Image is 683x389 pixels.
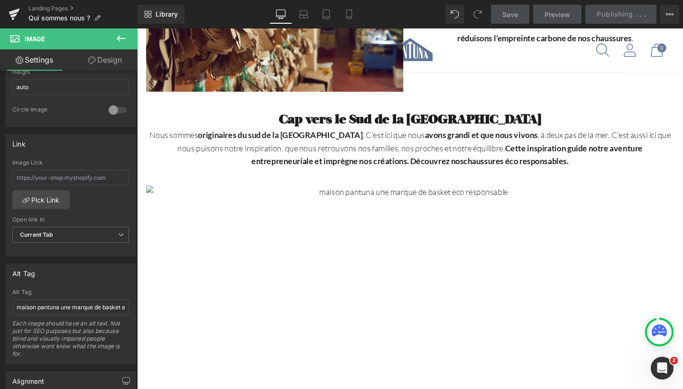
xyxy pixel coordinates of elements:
strong: originaires du sud de la [GEOGRAPHIC_DATA] [64,107,237,117]
button: More [660,5,679,24]
a: Laptop [292,5,315,24]
a: Pick Link [12,190,70,209]
h3: Cap vers le Sud de la [GEOGRAPHIC_DATA] [9,85,564,105]
div: Open link In [12,216,129,223]
div: Each image should have an alt text. Not just for SEO purposes but also because blind and visually... [12,320,129,364]
span: Preview [545,9,570,19]
span: Qui sommes nous ? [28,14,90,22]
div: Image Link [12,159,129,166]
span: Library [156,10,178,19]
a: New Library [138,5,185,24]
a: Design [71,49,139,71]
a: Desktop [269,5,292,24]
button: Undo [445,5,464,24]
div: Circle Image [12,106,99,116]
span: 2 [670,357,678,364]
button: Redo [468,5,487,24]
div: Alt Tag [12,289,129,296]
a: Landing Pages [28,5,138,12]
input: auto [12,79,129,95]
a: Mobile [338,5,360,24]
a: Preview [533,5,581,24]
a: Tablet [315,5,338,24]
div: Alt Tag [12,264,35,278]
b: Current Tab [20,231,54,238]
div: Link [12,135,26,148]
a: chaussures éco responsable [343,134,448,144]
p: Nous sommes . C’est ici que nous , à deux pas de la mer. C’est aussi ici que nous puisons notre i... [9,105,564,146]
input: Your alt tags go here [12,299,129,315]
span: Save [502,9,518,19]
div: Height [12,69,129,75]
iframe: Intercom live chat [651,357,674,380]
input: https://your-shop.myshopify.com [12,170,129,185]
strong: avons grandi et que nous vivons [303,107,421,117]
span: Image [25,35,45,43]
div: Alignment [12,372,45,385]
